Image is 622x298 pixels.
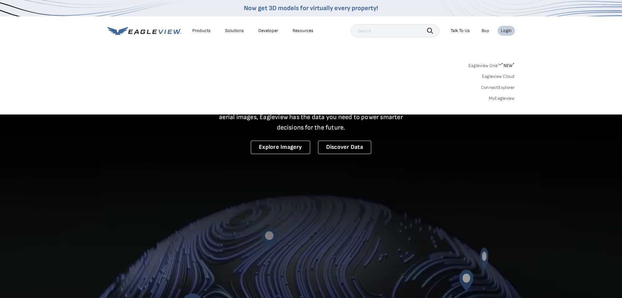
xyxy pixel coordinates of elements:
[469,61,515,68] a: Eagleview One™*NEW*
[501,63,515,68] span: NEW
[225,28,244,34] div: Solutions
[251,141,310,154] a: Explore Imagery
[481,85,515,91] a: ConnectExplorer
[482,74,515,79] a: Eagleview Cloud
[451,28,470,34] div: Talk To Us
[192,28,211,34] div: Products
[501,28,512,34] div: Login
[351,24,439,37] input: Search
[244,4,378,12] a: Now get 3D models for virtually every property!
[293,28,313,34] div: Resources
[318,141,371,154] a: Discover Data
[211,101,411,133] p: A new era starts here. Built on more than 3.5 billion high-resolution aerial images, Eagleview ha...
[482,28,489,34] a: Buy
[489,96,515,101] a: MyEagleview
[258,28,278,34] a: Developer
